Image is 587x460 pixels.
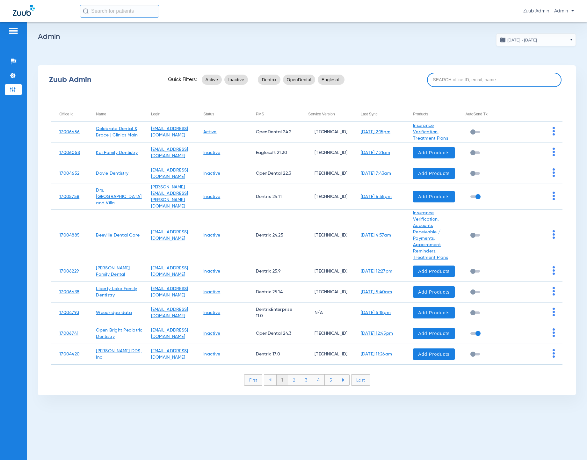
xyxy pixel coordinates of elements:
[361,194,392,199] a: [DATE] 6:58pm
[203,290,220,294] a: Inactive
[203,233,220,237] a: Inactive
[256,111,301,118] div: PMS
[59,290,79,294] a: 17006638
[418,310,450,316] span: Add Products
[59,171,79,176] a: 17004652
[80,5,159,18] input: Search for patients
[276,375,288,385] li: 1
[38,33,576,40] h2: Admin
[248,344,301,365] td: Dentrix 17.0
[151,185,188,208] a: [PERSON_NAME][EMAIL_ADDRESS][PERSON_NAME][DOMAIN_NAME]
[244,374,262,386] li: First
[203,310,220,315] a: Inactive
[96,111,143,118] div: Name
[248,261,301,282] td: Dentrix 25.9
[361,150,390,155] a: [DATE] 7:21am
[500,37,506,43] img: date.svg
[300,261,353,282] td: [TECHNICAL_ID]
[553,328,555,337] img: group-dot-blue.svg
[418,170,450,177] span: Add Products
[151,168,188,179] a: [EMAIL_ADDRESS][DOMAIN_NAME]
[256,111,264,118] div: PMS
[553,230,555,239] img: group-dot-blue.svg
[59,111,73,118] div: Office Id
[418,289,450,295] span: Add Products
[96,266,130,277] a: [PERSON_NAME] Family Dental
[413,348,455,360] button: Add Products
[553,127,555,135] img: group-dot-blue.svg
[553,266,555,275] img: group-dot-blue.svg
[151,287,188,297] a: [EMAIL_ADDRESS][DOMAIN_NAME]
[96,233,140,237] a: Beeville Dental Care
[59,233,80,237] a: 17004885
[308,111,335,118] div: Service Version
[59,269,79,274] a: 17006229
[83,8,89,14] img: Search Icon
[96,111,106,118] div: Name
[300,323,353,344] td: [TECHNICAL_ID]
[351,374,370,386] li: Last
[555,429,587,460] iframe: Chat Widget
[413,328,455,339] button: Add Products
[413,123,448,141] a: Insurance Verification, Treatment Plans
[59,352,80,356] a: 17004420
[59,310,79,315] a: 17004793
[96,150,138,155] a: Kai Family Dentistry
[300,184,353,210] td: [TECHNICAL_ID]
[312,375,325,385] li: 4
[203,194,220,199] a: Inactive
[418,150,450,156] span: Add Products
[8,27,18,35] img: hamburger-icon
[151,127,188,137] a: [EMAIL_ADDRESS][DOMAIN_NAME]
[269,378,272,382] img: arrow-left-blue.svg
[361,290,392,294] a: [DATE] 5:40am
[151,349,188,360] a: [EMAIL_ADDRESS][DOMAIN_NAME]
[361,310,391,315] a: [DATE] 5:18pm
[248,163,301,184] td: OpenDental 22.3
[361,130,390,134] a: [DATE] 2:15pm
[413,266,455,277] button: Add Products
[96,287,137,297] a: Liberty Lake Family Dentistry
[49,77,157,83] div: Zuub Admin
[203,150,220,155] a: Inactive
[413,307,455,318] button: Add Products
[300,142,353,163] td: [TECHNICAL_ID]
[96,127,138,137] a: Celebrate Dental & Brace | Clinics Main
[203,130,217,134] a: Active
[288,375,300,385] li: 2
[418,193,450,200] span: Add Products
[496,33,576,46] button: [DATE] - [DATE]
[151,111,196,118] div: Login
[151,266,188,277] a: [EMAIL_ADDRESS][DOMAIN_NAME]
[59,111,88,118] div: Office Id
[203,171,220,176] a: Inactive
[553,308,555,316] img: group-dot-blue.svg
[203,111,214,118] div: Status
[248,184,301,210] td: Dentrix 24.11
[361,111,378,118] div: Last Sync
[258,73,344,86] mat-chip-listbox: pms-filters
[13,5,35,16] img: Zuub Logo
[553,349,555,358] img: group-dot-blue.svg
[151,147,188,158] a: [EMAIL_ADDRESS][DOMAIN_NAME]
[300,163,353,184] td: [TECHNICAL_ID]
[466,111,510,118] div: AutoSend Tx
[151,111,160,118] div: Login
[427,73,562,87] input: SEARCH office ID, email, name
[342,378,344,382] img: arrow-right-blue.svg
[228,77,244,83] span: Inactive
[96,310,132,315] a: Woodridge data
[361,233,391,237] a: [DATE] 4:37am
[413,191,455,202] button: Add Products
[59,331,78,336] a: 17006741
[96,328,142,339] a: Open Bright Pediatric Dentistry
[418,268,450,274] span: Add Products
[553,168,555,177] img: group-dot-blue.svg
[59,150,80,155] a: 17006058
[96,349,142,360] a: [PERSON_NAME] DDS, Inc
[308,111,353,118] div: Service Version
[413,168,455,179] button: Add Products
[202,73,248,86] mat-chip-listbox: status-filters
[361,331,393,336] a: [DATE] 12:45pm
